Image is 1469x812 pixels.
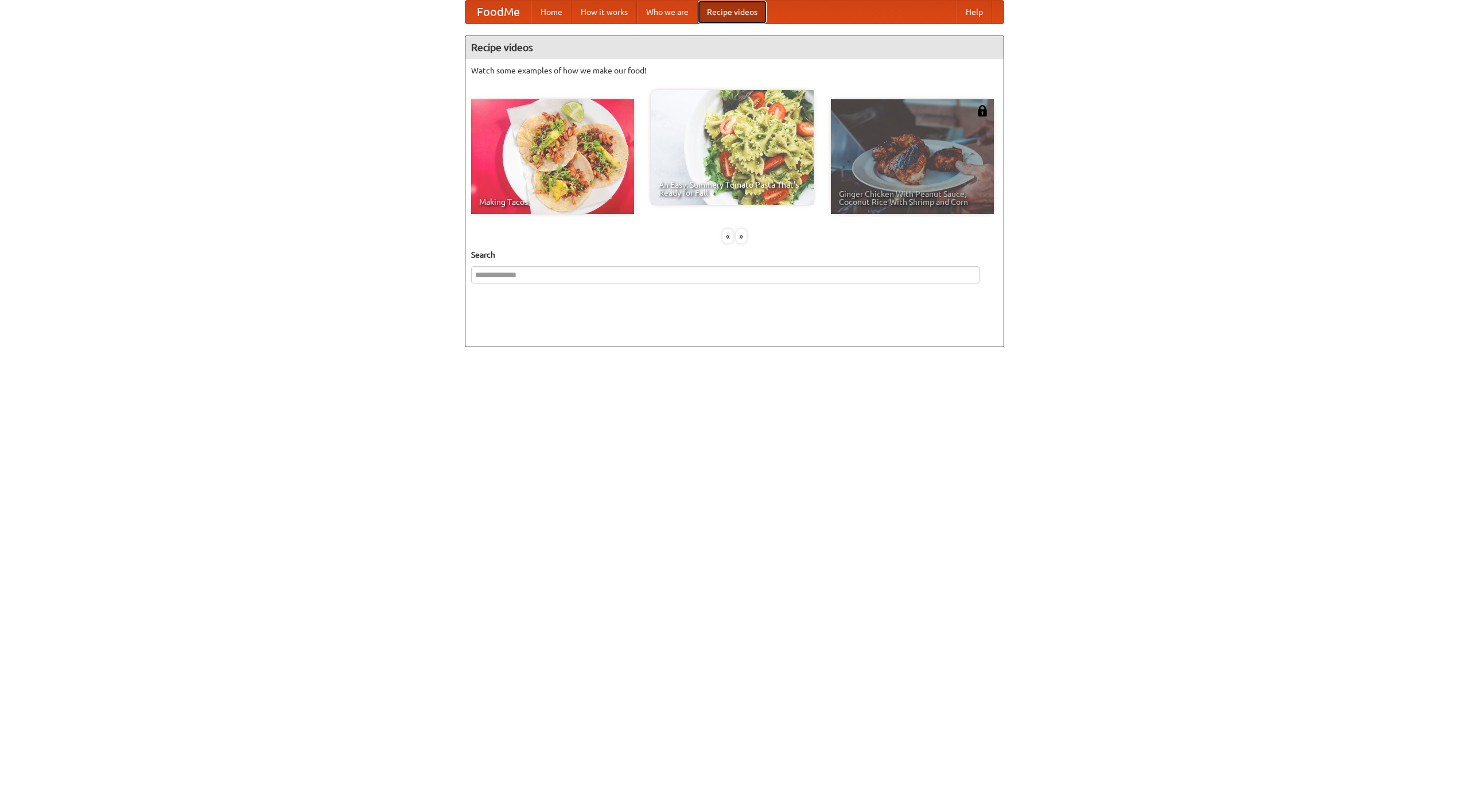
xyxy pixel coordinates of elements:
a: Home [531,1,572,24]
a: An Easy, Summery Tomato Pasta That's Ready for Fall [651,90,814,205]
a: Recipe videos [698,1,767,24]
h5: Search [471,249,998,261]
span: An Easy, Summery Tomato Pasta That's Ready for Fall [659,181,806,197]
div: » [736,229,747,243]
p: Watch some examples of how we make our food! [471,65,998,76]
span: Making Tacos [479,198,626,206]
a: Who we are [637,1,698,24]
a: Making Tacos [471,99,634,214]
img: 483408.png [977,105,988,116]
a: Help [957,1,992,24]
h4: Recipe videos [465,36,1004,59]
a: FoodMe [465,1,531,24]
div: « [722,229,733,243]
a: How it works [572,1,637,24]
